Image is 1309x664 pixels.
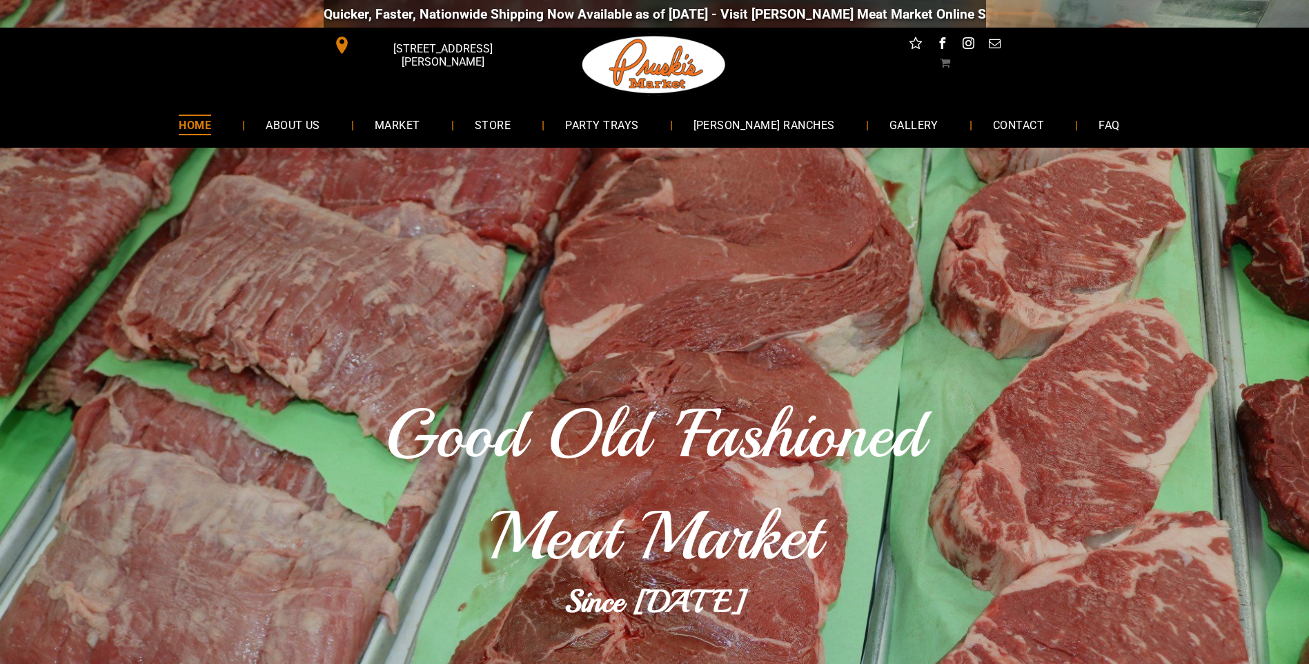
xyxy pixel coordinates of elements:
a: FAQ [1078,106,1140,143]
a: [STREET_ADDRESS][PERSON_NAME] [324,35,535,56]
img: Pruski-s+Market+HQ+Logo2-259w.png [580,28,729,102]
a: Social network [907,35,925,56]
b: Since [DATE] [564,582,745,621]
a: GALLERY [869,106,959,143]
a: email [985,35,1003,56]
a: MARKET [354,106,441,143]
a: HOME [158,106,232,143]
span: Good Old 'Fashioned Meat Market [385,391,924,579]
a: instagram [959,35,977,56]
a: ABOUT US [245,106,341,143]
a: [PERSON_NAME] RANCHES [673,106,856,143]
a: PARTY TRAYS [544,106,659,143]
span: [STREET_ADDRESS][PERSON_NAME] [353,35,531,75]
a: CONTACT [972,106,1065,143]
a: facebook [933,35,951,56]
a: STORE [454,106,531,143]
